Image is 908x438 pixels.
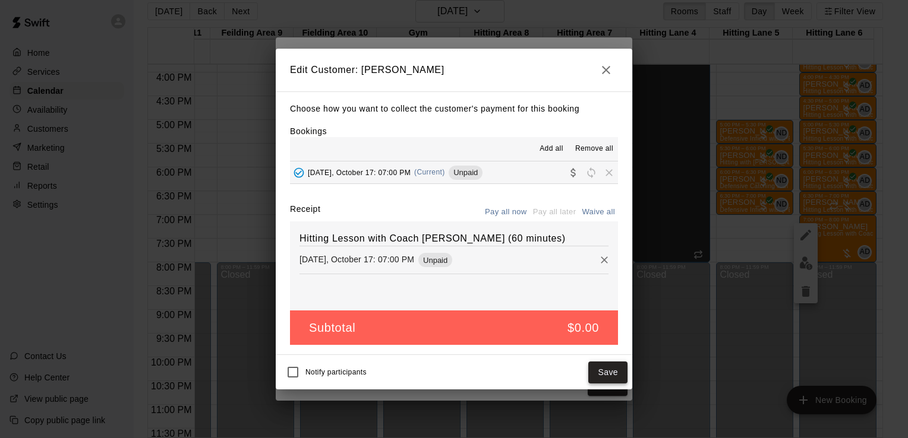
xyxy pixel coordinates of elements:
[308,168,411,176] span: [DATE], October 17: 07:00 PM
[290,203,320,221] label: Receipt
[575,143,613,155] span: Remove all
[567,320,599,336] h5: $0.00
[290,126,327,136] label: Bookings
[276,49,632,91] h2: Edit Customer: [PERSON_NAME]
[565,167,582,176] span: Collect payment
[540,143,563,155] span: Add all
[532,139,570,158] button: Add all
[309,320,355,336] h5: Subtotal
[299,253,414,265] p: [DATE], October 17: 07:00 PM
[414,168,445,176] span: (Current)
[600,167,618,176] span: Remove
[595,251,613,269] button: Remove
[418,256,452,265] span: Unpaid
[299,231,609,246] h6: Hitting Lesson with Coach [PERSON_NAME] (60 minutes)
[582,167,600,176] span: Reschedule
[570,139,618,158] button: Remove all
[290,161,618,183] button: Added - Collect Payment[DATE], October 17: 07:00 PM(Current)UnpaidCollect paymentRescheduleRemove
[290,101,618,116] p: Choose how you want to collect the customer's payment for this booking
[579,203,618,221] button: Waive all
[305,369,367,377] span: Notify participants
[290,164,308,182] button: Added - Collect Payment
[482,203,530,221] button: Pay all now
[588,361,628,383] button: Save
[449,168,483,177] span: Unpaid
